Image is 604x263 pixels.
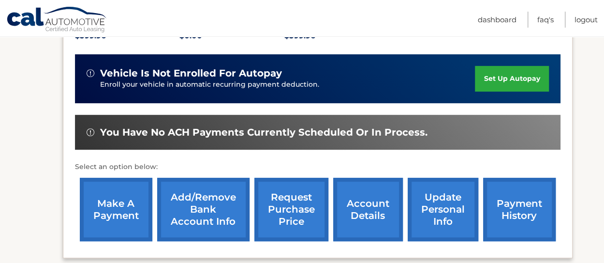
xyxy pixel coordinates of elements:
[75,161,560,173] p: Select an option below:
[478,12,516,28] a: Dashboard
[80,178,152,241] a: make a payment
[87,69,94,77] img: alert-white.svg
[254,178,328,241] a: request purchase price
[483,178,556,241] a: payment history
[100,79,475,90] p: Enroll your vehicle in automatic recurring payment deduction.
[157,178,250,241] a: Add/Remove bank account info
[87,128,94,136] img: alert-white.svg
[408,178,478,241] a: update personal info
[475,66,548,92] a: set up autopay
[6,6,108,34] a: Cal Automotive
[333,178,403,241] a: account details
[100,126,427,139] span: You have no ACH payments currently scheduled or in process.
[537,12,554,28] a: FAQ's
[575,12,598,28] a: Logout
[100,67,282,79] span: vehicle is not enrolled for autopay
